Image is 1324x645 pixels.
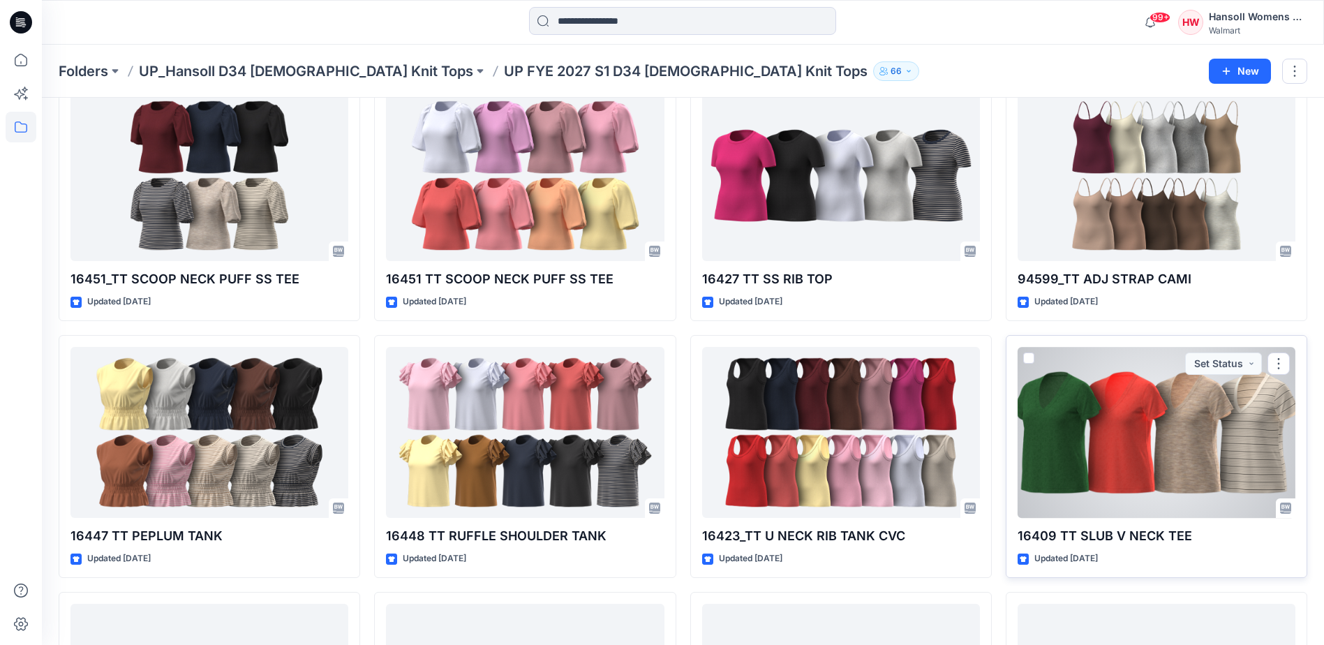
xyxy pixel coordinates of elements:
[1018,90,1295,261] a: 94599_TT ADJ STRAP CAMI
[70,90,348,261] a: 16451_TT SCOOP NECK PUFF SS TEE
[719,551,782,566] p: Updated [DATE]
[1209,8,1307,25] div: Hansoll Womens Design Team Hansoll
[70,347,348,518] a: 16447 TT PEPLUM TANK
[386,269,664,289] p: 16451 TT SCOOP NECK PUFF SS TEE
[1034,551,1098,566] p: Updated [DATE]
[702,90,980,261] a: 16427 TT SS RIB TOP
[504,61,868,81] p: UP FYE 2027 S1 D34 [DEMOGRAPHIC_DATA] Knit Tops
[70,526,348,546] p: 16447 TT PEPLUM TANK
[702,269,980,289] p: 16427 TT SS RIB TOP
[891,64,902,79] p: 66
[139,61,473,81] a: UP_Hansoll D34 [DEMOGRAPHIC_DATA] Knit Tops
[70,269,348,289] p: 16451_TT SCOOP NECK PUFF SS TEE
[1150,12,1170,23] span: 99+
[1018,269,1295,289] p: 94599_TT ADJ STRAP CAMI
[386,526,664,546] p: 16448 TT RUFFLE SHOULDER TANK
[403,551,466,566] p: Updated [DATE]
[702,347,980,518] a: 16423_TT U NECK RIB TANK CVC
[386,347,664,518] a: 16448 TT RUFFLE SHOULDER TANK
[1178,10,1203,35] div: HW
[719,295,782,309] p: Updated [DATE]
[1018,526,1295,546] p: 16409 TT SLUB V NECK TEE
[1209,59,1271,84] button: New
[1209,25,1307,36] div: Walmart
[87,295,151,309] p: Updated [DATE]
[386,90,664,261] a: 16451 TT SCOOP NECK PUFF SS TEE
[1034,295,1098,309] p: Updated [DATE]
[59,61,108,81] a: Folders
[1018,347,1295,518] a: 16409 TT SLUB V NECK TEE
[702,526,980,546] p: 16423_TT U NECK RIB TANK CVC
[87,551,151,566] p: Updated [DATE]
[873,61,919,81] button: 66
[403,295,466,309] p: Updated [DATE]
